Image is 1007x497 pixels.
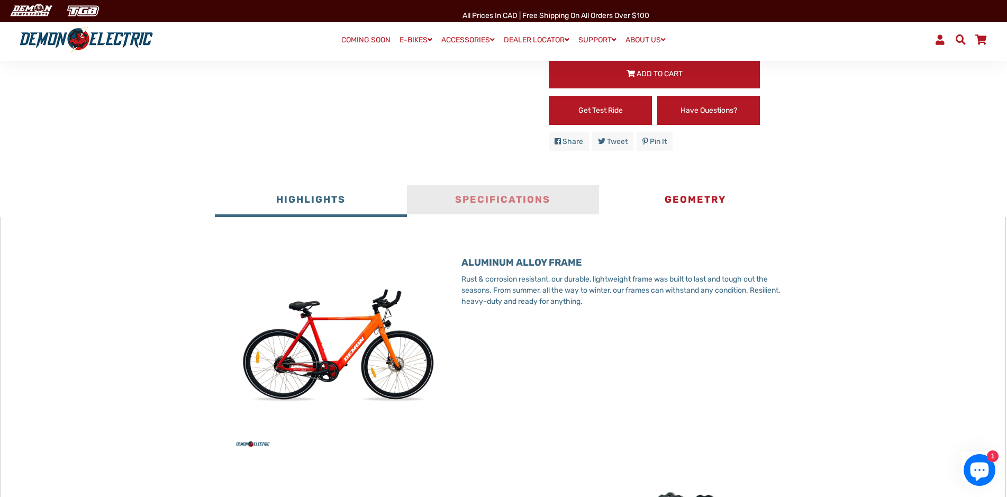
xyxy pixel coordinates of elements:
[438,32,498,48] a: ACCESSORIES
[960,454,999,489] inbox-online-store-chat: Shopify online store chat
[231,236,446,451] img: 6ix_Orange_LR_be77c758-07f2-4d96-8678-3da2a07053a2.jpg
[549,96,652,125] a: Get Test Ride
[549,59,760,88] button: Add to Cart
[657,96,760,125] a: Have Questions?
[61,2,105,20] img: TGB Canada
[575,32,620,48] a: SUPPORT
[16,26,157,53] img: Demon Electric logo
[599,185,791,217] button: Geometry
[622,32,669,48] a: ABOUT US
[563,137,583,146] span: Share
[396,32,436,48] a: E-BIKES
[461,257,792,269] h3: ALUMINUM ALLOY FRAME
[500,32,573,48] a: DEALER LOCATOR
[637,69,683,78] span: Add to Cart
[215,185,407,217] button: Highlights
[5,2,56,20] img: Demon Electric
[407,185,599,217] button: Specifications
[650,137,667,146] span: Pin it
[461,274,792,307] p: Rust & corrosion resistant, our durable, lightweight frame was built to last and tough out the se...
[462,11,649,20] span: All Prices in CAD | Free shipping on all orders over $100
[338,33,394,48] a: COMING SOON
[607,137,628,146] span: Tweet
